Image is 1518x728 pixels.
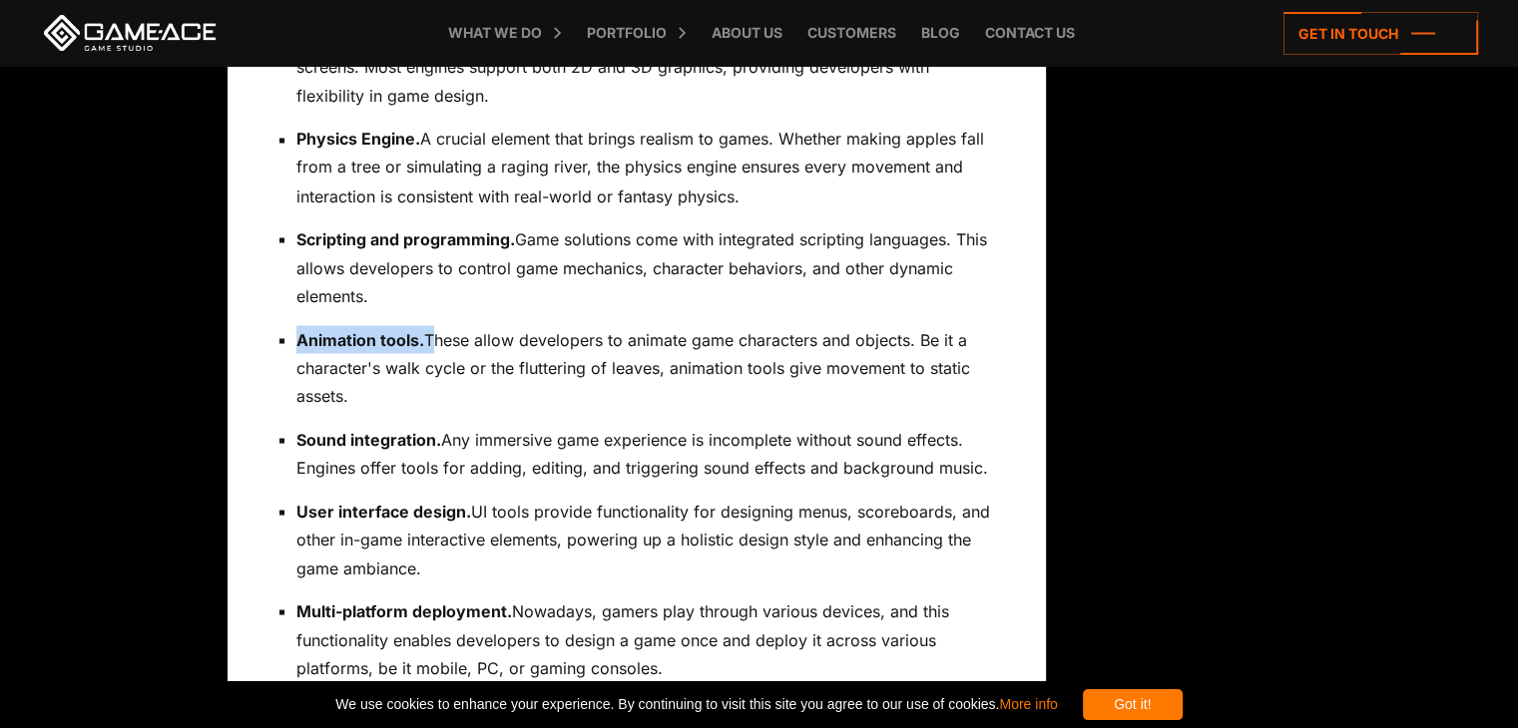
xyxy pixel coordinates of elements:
strong: User interface design. [296,501,471,521]
p: UI tools provide functionality for designing menus, scoreboards, and other in-game interactive el... [296,497,996,581]
div: Got it! [1083,689,1183,720]
p: Any immersive game experience is incomplete without sound effects. Engines offer tools for adding... [296,425,996,482]
p: A crucial element that brings realism to games. Whether making apples fall from a tree or simulat... [296,125,996,209]
strong: Sound integration. [296,429,441,449]
strong: Animation tools. [296,329,424,349]
strong: Scripting and programming. [296,228,515,248]
strong: Multi-platform deployment. [296,600,512,620]
a: Get in touch [1283,12,1478,55]
span: We use cookies to enhance your experience. By continuing to visit this site you agree to our use ... [335,689,1057,720]
p: Nowadays, gamers play through various devices, and this functionality enables developers to desig... [296,596,996,681]
p: Game solutions come with integrated scripting languages. This allows developers to control game m... [296,224,996,309]
p: This feature converts game assets into visuals that players see on their screens. Most engines su... [296,25,996,110]
p: These allow developers to animate game characters and objects. Be it a character's walk cycle or ... [296,325,996,410]
a: More info [999,696,1057,712]
strong: Physics Engine. [296,129,420,149]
